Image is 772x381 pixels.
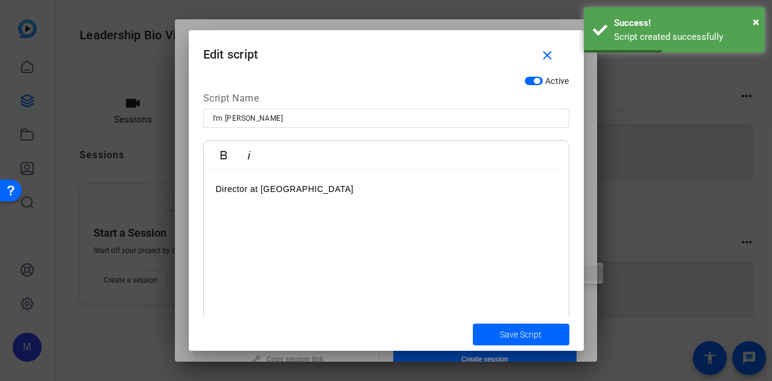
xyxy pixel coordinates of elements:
[213,111,560,126] input: Enter Script Name
[216,182,557,196] p: Director at [GEOGRAPHIC_DATA]
[189,30,584,69] h1: Edit script
[500,328,542,341] span: Save Script
[203,91,569,109] div: Script Name
[473,324,569,345] button: Save Script
[614,16,756,30] div: Success!
[238,143,261,167] button: Italic (Ctrl+I)
[540,48,555,63] mat-icon: close
[545,76,569,86] span: Active
[753,14,759,29] span: ×
[212,143,235,167] button: Bold (Ctrl+B)
[753,13,759,31] button: Close
[614,30,756,44] div: Script created successfully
